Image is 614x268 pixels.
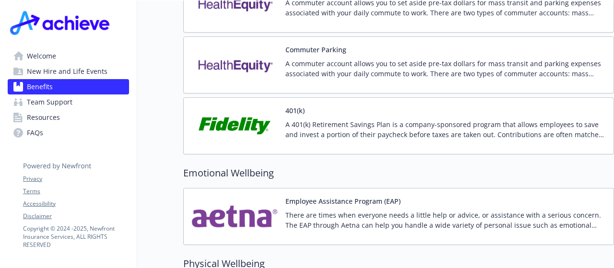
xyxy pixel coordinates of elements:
a: Terms [23,187,129,196]
img: Aetna Inc carrier logo [191,196,278,237]
p: There are times when everyone needs a little help or advice, or assistance with a serious concern... [285,210,606,230]
a: Accessibility [23,199,129,208]
p: A 401(k) Retirement Savings Plan is a company-sponsored program that allows employees to save and... [285,119,606,140]
a: FAQs [8,125,129,140]
a: Welcome [8,48,129,64]
a: New Hire and Life Events [8,64,129,79]
a: Privacy [23,175,129,183]
button: Employee Assistance Program (EAP) [285,196,401,206]
span: Welcome [27,48,56,64]
a: Resources [8,110,129,125]
span: Team Support [27,94,72,110]
button: 401(k) [285,105,305,116]
span: Resources [27,110,60,125]
a: Disclaimer [23,212,129,221]
button: Commuter Parking [285,45,346,55]
a: Benefits [8,79,129,94]
span: New Hire and Life Events [27,64,107,79]
p: A commuter account allows you to set aside pre-tax dollars for mass transit and parking expenses ... [285,58,606,79]
img: Health Equity carrier logo [191,45,278,85]
span: Benefits [27,79,53,94]
a: Team Support [8,94,129,110]
p: Copyright © 2024 - 2025 , Newfront Insurance Services, ALL RIGHTS RESERVED [23,224,129,249]
span: FAQs [27,125,43,140]
h2: Emotional Wellbeing [183,166,614,180]
img: Fidelity Investments carrier logo [191,105,278,146]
